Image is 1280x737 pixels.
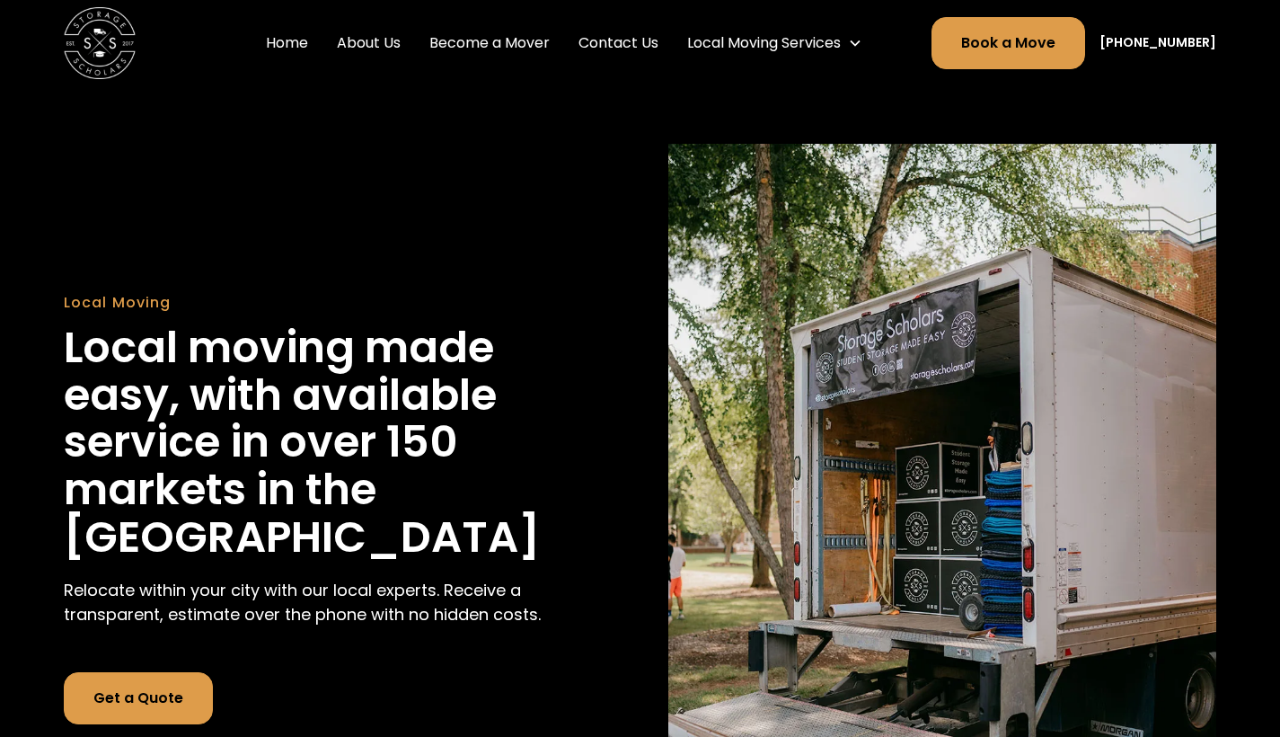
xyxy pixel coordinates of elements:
a: About Us [330,18,408,68]
a: Get a Quote [64,672,213,724]
div: Local Moving [64,292,611,314]
a: Become a Mover [422,18,557,68]
div: Local Moving Services [680,25,870,61]
a: Book a Move [931,17,1085,69]
div: Local Moving Services [687,32,841,54]
p: Relocate within your city with our local experts. Receive a transparent, estimate over the phone ... [64,579,611,627]
h1: Local moving made easy, with available service in over 150 markets in the [GEOGRAPHIC_DATA] [64,324,611,561]
a: [PHONE_NUMBER] [1099,33,1216,52]
a: home [64,7,136,79]
a: Home [259,18,315,68]
a: Contact Us [571,18,666,68]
